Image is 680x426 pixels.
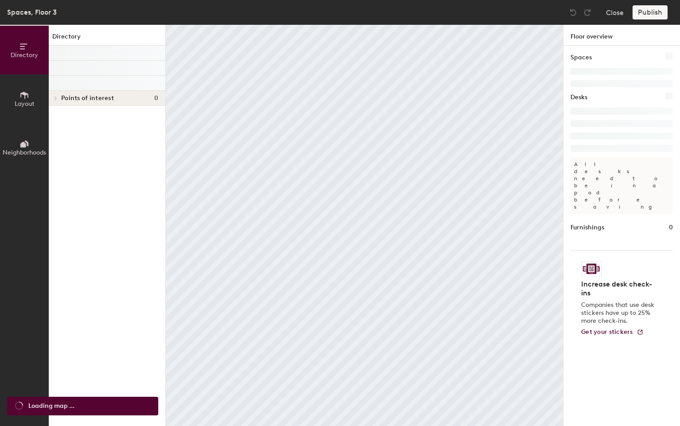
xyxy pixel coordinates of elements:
[669,223,673,232] h1: 0
[3,149,46,156] span: Neighborhoods
[49,32,165,46] h1: Directory
[11,51,38,59] span: Directory
[571,223,604,232] h1: Furnishings
[571,93,587,102] h1: Desks
[7,7,57,18] div: Spaces, Floor 3
[569,8,578,17] img: Undo
[154,95,158,102] span: 0
[61,95,114,102] span: Points of interest
[571,157,673,214] p: All desks need to be in a pod before saving
[581,329,644,336] a: Get your stickers
[563,25,680,46] h1: Floor overview
[166,25,563,426] canvas: Map
[15,100,35,108] span: Layout
[581,280,657,298] h4: Increase desk check-ins
[581,301,657,325] p: Companies that use desk stickers have up to 25% more check-ins.
[571,53,592,62] h1: Spaces
[583,8,592,17] img: Redo
[606,5,624,19] button: Close
[581,328,633,336] span: Get your stickers
[581,261,602,276] img: Sticker logo
[28,401,74,411] span: Loading map ...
